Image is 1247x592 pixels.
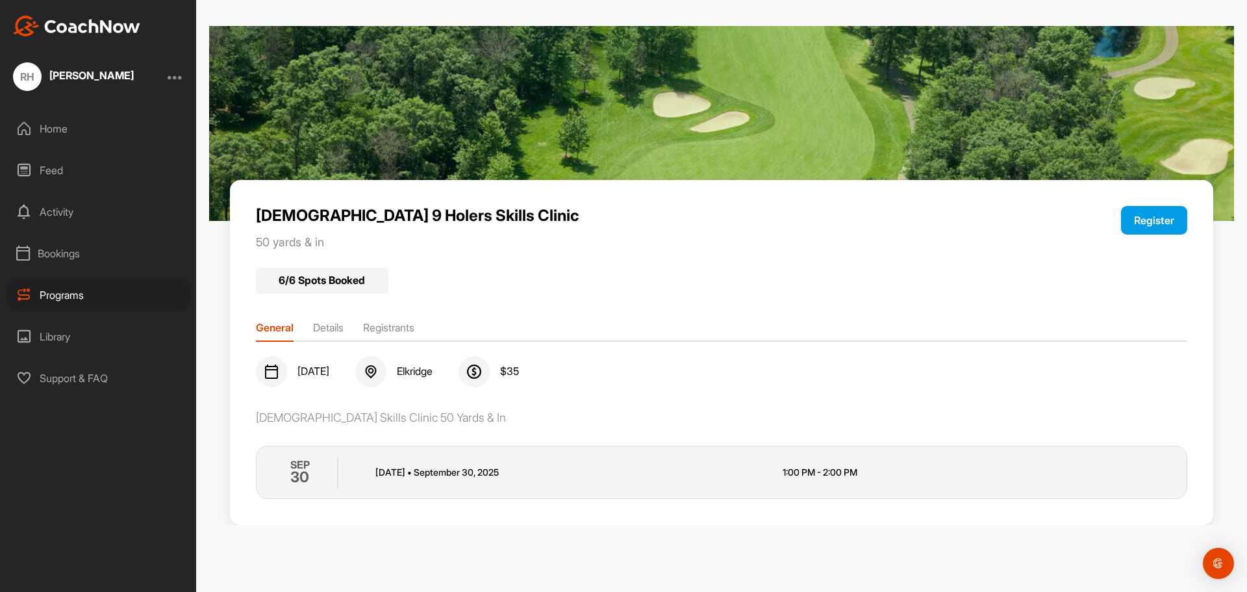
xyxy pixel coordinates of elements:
img: svg+xml;base64,PHN2ZyB3aWR0aD0iMjQiIGhlaWdodD0iMjQiIHZpZXdCb3g9IjAgMCAyNCAyNCIgZmlsbD0ibm9uZSIgeG... [264,364,279,380]
img: svg+xml;base64,PHN2ZyB3aWR0aD0iMjQiIGhlaWdodD0iMjQiIHZpZXdCb3g9IjAgMCAyNCAyNCIgZmlsbD0ibm9uZSIgeG... [363,364,379,380]
div: Library [7,320,190,353]
span: • [407,467,412,478]
p: [DEMOGRAPHIC_DATA] 9 Holers Skills Clinic [256,206,1001,225]
p: 1:00 PM - 2:00 PM [783,465,1172,479]
div: 6 / 6 Spots Booked [256,268,388,294]
div: [DEMOGRAPHIC_DATA] Skills Clinic 50 Yards & In [256,411,1188,425]
li: Details [313,320,344,341]
li: Registrants [363,320,414,341]
div: Activity [7,196,190,228]
div: [PERSON_NAME] [49,70,134,81]
div: Home [7,112,190,145]
span: Elkridge [397,365,433,378]
li: General [256,320,294,341]
div: Support & FAQ [7,362,190,394]
p: 50 yards & in [256,235,1001,250]
img: svg+xml;base64,PHN2ZyB3aWR0aD0iMjQiIGhlaWdodD0iMjQiIHZpZXdCb3g9IjAgMCAyNCAyNCIgZmlsbD0ibm9uZSIgeG... [466,364,482,380]
div: Bookings [7,237,190,270]
div: Feed [7,154,190,187]
div: Programs [7,279,190,311]
p: [DATE] September 30 , 2025 [375,465,764,479]
p: SEP [290,457,310,472]
button: Register [1121,206,1187,235]
div: Open Intercom Messenger [1203,548,1234,579]
img: 9.jpg [209,26,1234,221]
div: RH [13,62,42,91]
h2: 30 [290,466,309,488]
img: CoachNow [13,16,140,36]
span: $ 35 [500,365,519,378]
span: [DATE] [297,365,329,378]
